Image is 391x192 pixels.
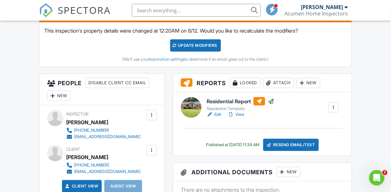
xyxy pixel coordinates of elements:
div: Attach [263,78,294,88]
div: New [47,91,71,101]
a: Edit [207,111,221,118]
a: Client View [64,183,98,189]
div: Published at [DATE] 11:39 AM [206,142,259,147]
div: New [297,78,320,88]
h6: Residential Report [207,97,274,106]
div: [PERSON_NAME] [301,4,343,10]
a: View [228,111,244,118]
div: [PHONE_NUMBER] [74,163,109,168]
div: (We'll use your to determine if an email goes out to the client.) [44,57,347,62]
div: [EMAIL_ADDRESS][DOMAIN_NAME] [74,134,140,139]
span: SPECTORA [58,3,111,17]
div: New [277,167,300,177]
a: [EMAIL_ADDRESS][DOMAIN_NAME] [66,134,140,140]
div: Resend Email/Text [263,139,319,151]
div: This inspection's property details were changed at 12:20AM on 8/12. Would you like to recalculate... [39,22,352,67]
div: Locked [230,78,261,88]
div: Residential Template [207,106,274,111]
input: Search everything... [132,4,261,17]
a: Residential Report Residential Template [207,97,274,111]
img: The Best Home Inspection Software - Spectora [39,3,53,17]
h3: People [39,74,165,105]
div: Acumen Home Inspectors [284,10,348,17]
a: [PHONE_NUMBER] [66,162,140,168]
iframe: Intercom live chat [369,170,385,186]
a: [PHONE_NUMBER] [66,127,140,134]
div: [EMAIL_ADDRESS][DOMAIN_NAME] [74,169,140,174]
a: SPECTORA [39,9,111,22]
div: [PERSON_NAME] [66,117,108,127]
div: Disable Client CC Email [86,78,149,88]
span: Inspector [66,112,88,116]
a: [EMAIL_ADDRESS][DOMAIN_NAME] [66,168,140,175]
div: [PHONE_NUMBER] [74,128,109,133]
span: Client [66,147,80,152]
span: 7 [382,170,387,175]
div: [PERSON_NAME] [66,152,108,162]
h3: Additional Documents [173,163,352,181]
h3: Reports [173,74,352,92]
a: Automation settings [149,57,185,62]
div: UPDATE Modifiers [170,39,221,52]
